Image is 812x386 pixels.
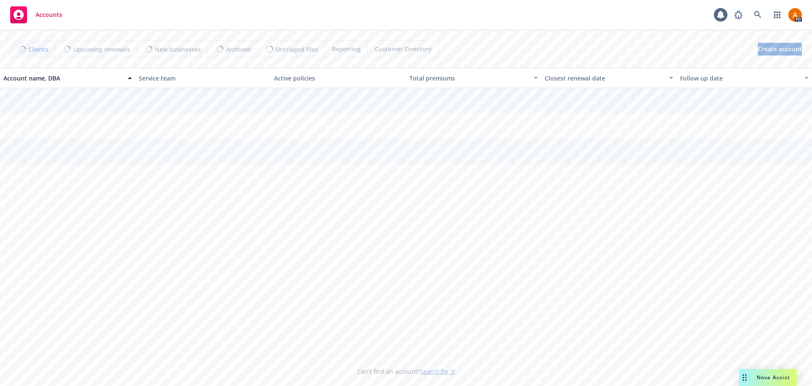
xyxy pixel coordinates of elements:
[332,44,361,53] span: Reporting
[541,68,677,88] button: Closest renewal date
[758,41,802,57] span: Create account
[420,367,455,375] a: Search for it
[274,74,403,83] div: Active policies
[135,68,271,88] button: Service team
[749,6,766,23] a: Search
[730,6,747,23] a: Report a Bug
[757,374,790,381] span: Nova Assist
[226,45,251,54] span: Archived
[276,45,318,54] span: Untriaged files
[155,45,201,54] span: New businesses
[7,3,66,27] a: Accounts
[680,74,799,83] div: Follow up date
[739,369,797,386] button: Nova Assist
[271,68,406,88] button: Active policies
[3,74,123,83] div: Account name, DBA
[739,369,750,386] div: Drag to move
[28,45,48,54] span: Clients
[677,68,812,88] button: Follow up date
[545,74,664,83] div: Closest renewal date
[409,74,529,83] div: Total premiums
[357,367,455,376] span: Can't find an account?
[375,44,432,53] span: Customer Directory
[139,74,267,83] div: Service team
[406,68,541,88] button: Total premiums
[769,6,786,23] a: Switch app
[758,43,802,56] a: Create account
[36,11,62,18] span: Accounts
[73,45,130,54] span: Upcoming renewals
[788,8,802,22] img: photo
